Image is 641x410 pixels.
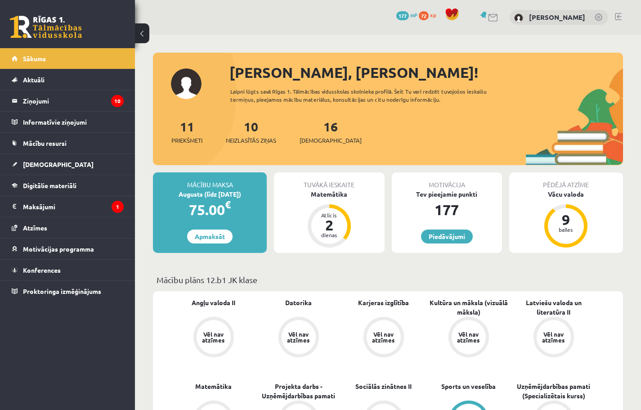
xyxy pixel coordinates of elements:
[12,48,124,69] a: Sākums
[23,90,124,111] legend: Ziņojumi
[12,260,124,280] a: Konferences
[23,181,76,189] span: Digitālie materiāli
[171,136,202,145] span: Priekšmeti
[195,382,232,391] a: Matemātika
[12,112,124,132] a: Informatīvie ziņojumi
[286,331,311,343] div: Vēl nav atzīmes
[23,76,45,84] span: Aktuāli
[192,298,235,307] a: Angļu valoda II
[358,298,409,307] a: Karjeras izglītība
[392,199,502,221] div: 177
[10,16,82,38] a: Rīgas 1. Tālmācības vidusskola
[23,224,47,232] span: Atzīmes
[419,11,440,18] a: 72 xp
[511,382,596,401] a: Uzņēmējdarbības pamati (Specializētais kurss)
[371,331,396,343] div: Vēl nav atzīmes
[157,274,619,286] p: Mācību plāns 12.b1 JK klase
[285,298,312,307] a: Datorika
[509,189,623,199] div: Vācu valoda
[274,172,384,189] div: Tuvākā ieskaite
[23,160,94,168] span: [DEMOGRAPHIC_DATA]
[111,95,124,107] i: 10
[316,212,343,218] div: Atlicis
[426,298,511,317] a: Kultūra un māksla (vizuālā māksla)
[226,118,276,145] a: 10Neizlasītās ziņas
[23,54,46,63] span: Sākums
[229,62,623,83] div: [PERSON_NAME], [PERSON_NAME]!
[23,245,94,253] span: Motivācijas programma
[441,382,496,391] a: Sports un veselība
[509,172,623,189] div: Pēdējā atzīme
[226,136,276,145] span: Neizlasītās ziņas
[514,14,523,23] img: Ralfs Bojarunecs
[396,11,409,20] span: 177
[12,175,124,196] a: Digitālie materiāli
[23,266,61,274] span: Konferences
[201,331,226,343] div: Vēl nav atzīmes
[256,382,341,401] a: Projekta darbs - Uzņēmējdarbības pamati
[511,298,596,317] a: Latviešu valoda un literatūra II
[456,331,481,343] div: Vēl nav atzīmes
[541,331,566,343] div: Vēl nav atzīmes
[316,232,343,238] div: dienas
[300,136,362,145] span: [DEMOGRAPHIC_DATA]
[552,227,579,232] div: balles
[274,189,384,249] a: Matemātika Atlicis 2 dienas
[12,281,124,302] a: Proktoringa izmēģinājums
[529,13,585,22] a: [PERSON_NAME]
[187,230,233,243] a: Apmaksāt
[410,11,417,18] span: mP
[392,189,502,199] div: Tev pieejamie punkti
[171,118,202,145] a: 11Priekšmeti
[421,230,473,243] a: Piedāvājumi
[430,11,436,18] span: xp
[12,217,124,238] a: Atzīmes
[12,69,124,90] a: Aktuāli
[12,154,124,175] a: [DEMOGRAPHIC_DATA]
[153,199,267,221] div: 75.00
[153,172,267,189] div: Mācību maksa
[230,87,512,104] div: Laipni lūgts savā Rīgas 1. Tālmācības vidusskolas skolnieka profilā. Šeit Tu vari redzēt tuvojošo...
[392,172,502,189] div: Motivācija
[12,196,124,217] a: Maksājumi1
[225,198,231,211] span: €
[12,133,124,153] a: Mācību resursi
[509,189,623,249] a: Vācu valoda 9 balles
[23,287,101,295] span: Proktoringa izmēģinājums
[341,317,426,359] a: Vēl nav atzīmes
[23,139,67,147] span: Mācību resursi
[256,317,341,359] a: Vēl nav atzīmes
[23,112,124,132] legend: Informatīvie ziņojumi
[426,317,511,359] a: Vēl nav atzīmes
[316,218,343,232] div: 2
[12,90,124,111] a: Ziņojumi10
[12,239,124,259] a: Motivācijas programma
[419,11,429,20] span: 72
[300,118,362,145] a: 16[DEMOGRAPHIC_DATA]
[552,212,579,227] div: 9
[355,382,412,391] a: Sociālās zinātnes II
[274,189,384,199] div: Matemātika
[112,201,124,213] i: 1
[153,189,267,199] div: Augusts (līdz [DATE])
[171,317,256,359] a: Vēl nav atzīmes
[23,196,124,217] legend: Maksājumi
[511,317,596,359] a: Vēl nav atzīmes
[396,11,417,18] a: 177 mP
